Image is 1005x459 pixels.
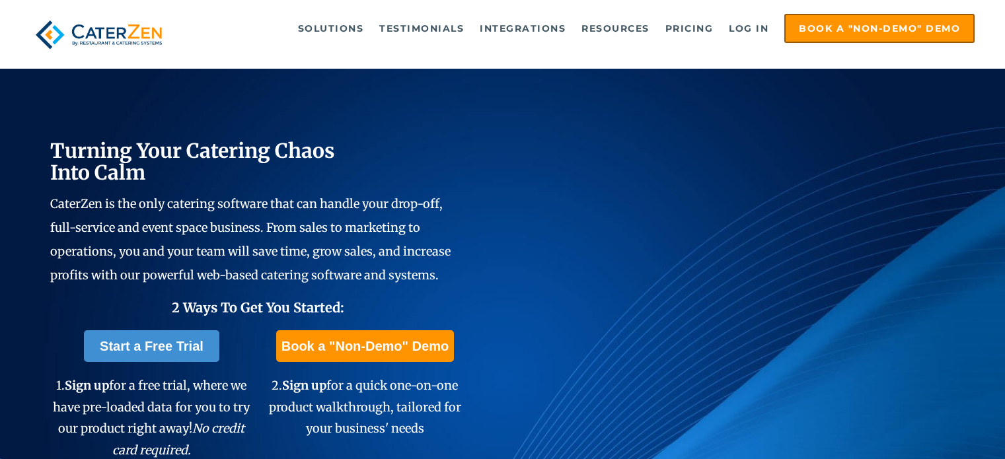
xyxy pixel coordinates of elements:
img: caterzen [30,14,168,55]
a: Testimonials [373,15,470,42]
em: No credit card required. [112,421,245,457]
a: Start a Free Trial [84,330,219,362]
span: 2 Ways To Get You Started: [172,299,344,316]
a: Resources [575,15,656,42]
span: Sign up [282,378,326,393]
div: Navigation Menu [192,14,975,43]
a: Pricing [659,15,720,42]
a: Book a "Non-Demo" Demo [784,14,975,43]
a: Log in [722,15,775,42]
span: 1. for a free trial, where we have pre-loaded data for you to try our product right away! [53,378,250,457]
span: CaterZen is the only catering software that can handle your drop-off, full-service and event spac... [50,196,451,283]
span: Sign up [65,378,109,393]
a: Solutions [291,15,371,42]
span: 2. for a quick one-on-one product walkthrough, tailored for your business' needs [269,378,461,436]
a: Integrations [473,15,572,42]
span: Turning Your Catering Chaos Into Calm [50,138,335,185]
a: Book a "Non-Demo" Demo [276,330,454,362]
iframe: Help widget launcher [887,407,990,444]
